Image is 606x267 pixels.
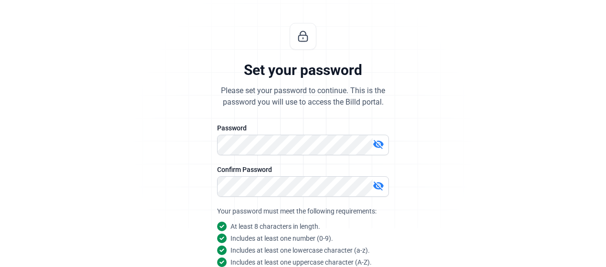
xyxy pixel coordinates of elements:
mat-icon: visibility_off [373,139,384,150]
mat-icon: visibility_off [373,180,384,192]
div: Password [217,123,389,133]
snap: Includes at least one lowercase character (a-z). [230,246,370,255]
snap: Includes at least one uppercase character (A-Z). [230,257,372,267]
div: Set your password [244,61,362,79]
div: Your password must meet the following requirements: [217,206,389,216]
snap: Includes at least one number (0-9). [230,234,333,243]
snap: At least 8 characters in length. [230,222,320,231]
div: Confirm Password [217,165,389,174]
div: Please set your password to continue. This is the password you will use to access the Billd portal. [221,85,385,108]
